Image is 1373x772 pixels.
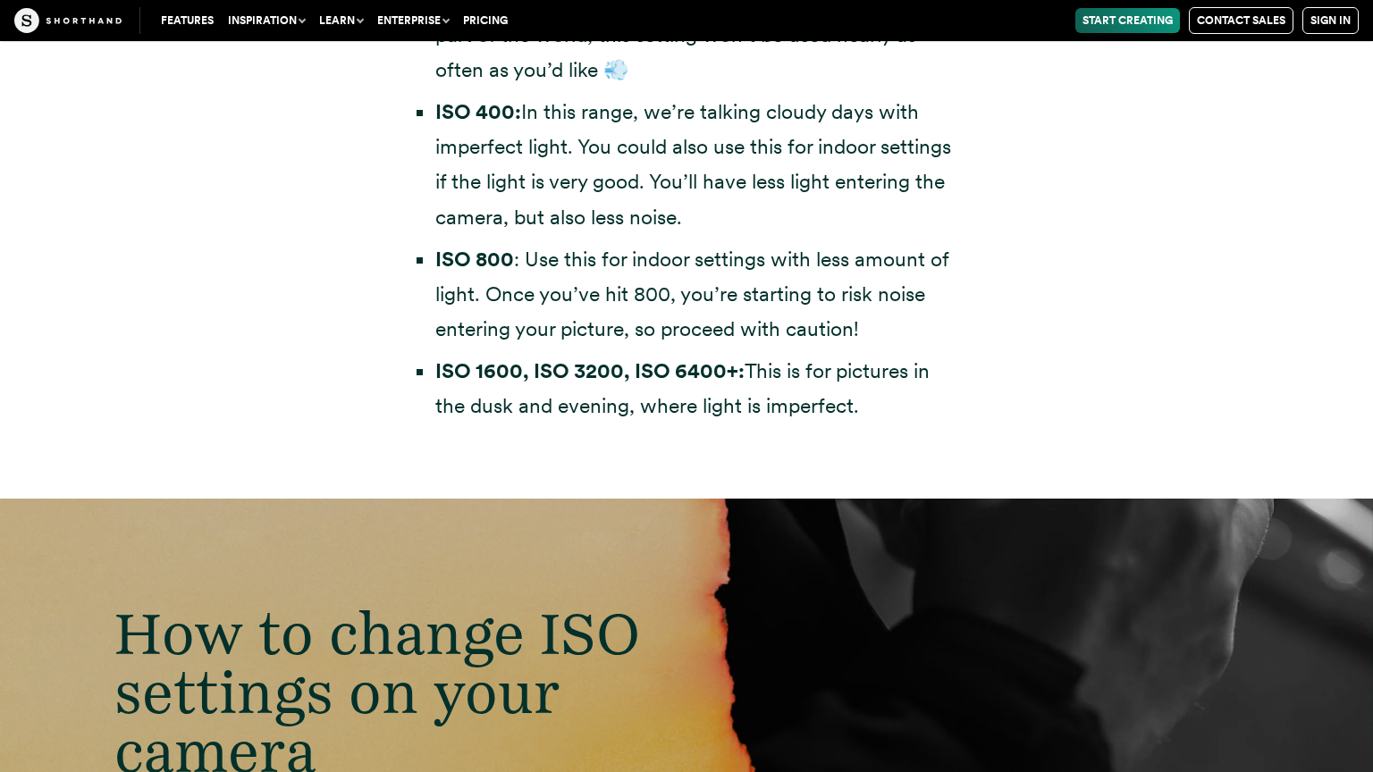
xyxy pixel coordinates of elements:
[312,8,370,33] button: Learn
[435,247,514,272] strong: ISO 800
[221,8,312,33] button: Inspiration
[435,354,955,424] li: This is for pictures in the dusk and evening, where light is imperfect.
[435,358,745,383] strong: ISO 1600, ISO 3200, ISO 6400+:
[435,95,955,234] li: In this range, we’re talking cloudy days with imperfect light. You could also use this for indoor...
[370,8,456,33] button: Enterprise
[154,8,221,33] a: Features
[1075,8,1180,33] a: Start Creating
[435,242,955,347] li: : Use this for indoor settings with less amount of light. Once you’ve hit 800, you’re starting to...
[435,99,521,124] strong: ISO 400:
[1189,7,1293,34] a: Contact Sales
[456,8,515,33] a: Pricing
[14,8,122,33] img: The Craft
[1302,7,1359,34] a: Sign in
